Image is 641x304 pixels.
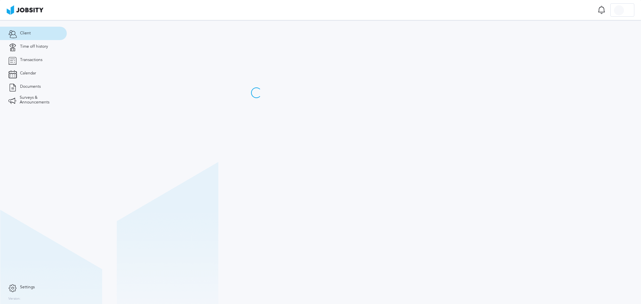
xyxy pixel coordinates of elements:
[20,44,48,49] span: Time off history
[20,31,31,36] span: Client
[20,285,35,290] span: Settings
[7,5,43,15] img: ab4bad089aa723f57921c736e9817d99.png
[20,58,42,62] span: Transactions
[20,95,58,105] span: Surveys & Announcements
[20,71,36,76] span: Calendar
[8,297,21,301] label: Version:
[20,84,41,89] span: Documents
